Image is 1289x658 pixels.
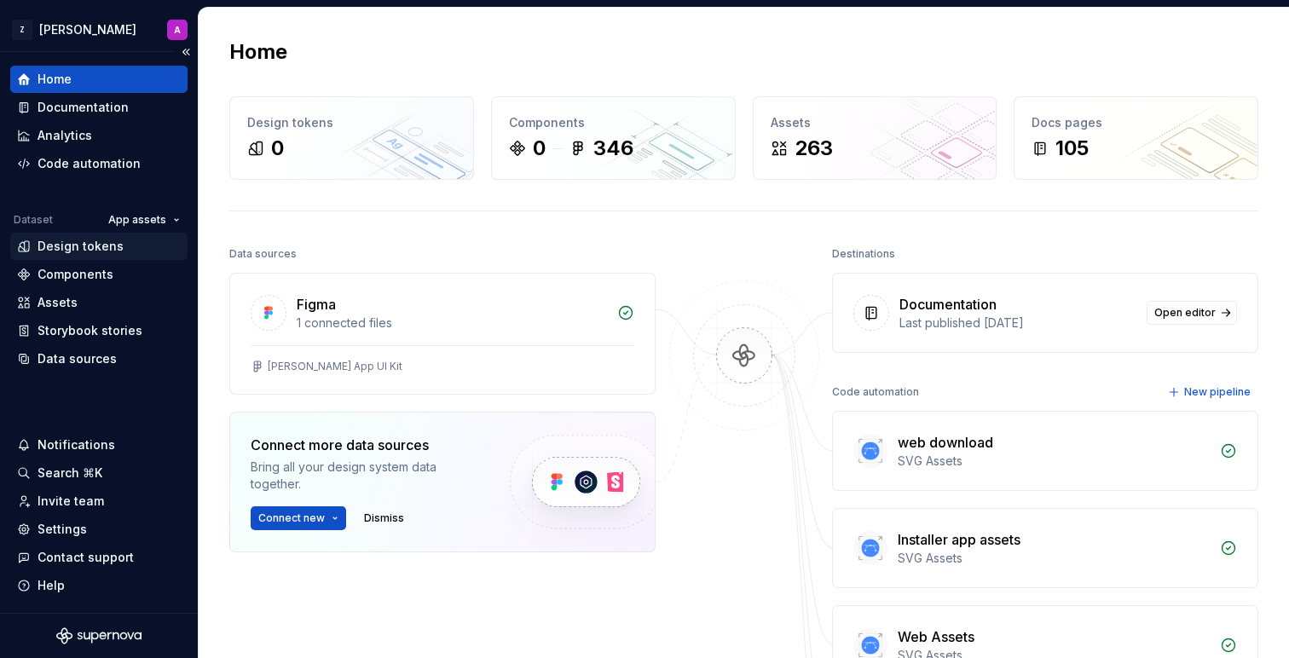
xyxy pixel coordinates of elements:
[297,294,336,315] div: Figma
[10,122,188,149] a: Analytics
[38,436,115,453] div: Notifications
[271,135,284,162] div: 0
[38,99,129,116] div: Documentation
[10,345,188,372] a: Data sources
[832,242,895,266] div: Destinations
[38,549,134,566] div: Contact support
[38,322,142,339] div: Storybook stories
[898,550,1210,567] div: SVG Assets
[356,506,412,530] button: Dismiss
[10,289,188,316] a: Assets
[297,315,607,332] div: 1 connected files
[364,511,404,525] span: Dismiss
[101,208,188,232] button: App assets
[533,135,546,162] div: 0
[10,66,188,93] a: Home
[899,294,997,315] div: Documentation
[10,94,188,121] a: Documentation
[10,233,188,260] a: Design tokens
[38,127,92,144] div: Analytics
[1014,96,1258,180] a: Docs pages105
[1055,135,1089,162] div: 105
[56,627,142,644] svg: Supernova Logo
[1163,380,1258,404] button: New pipeline
[38,465,102,482] div: Search ⌘K
[38,266,113,283] div: Components
[14,213,53,227] div: Dataset
[251,435,481,455] div: Connect more data sources
[174,40,198,64] button: Collapse sidebar
[1032,114,1240,131] div: Docs pages
[898,432,993,453] div: web download
[38,71,72,88] div: Home
[491,96,736,180] a: Components0346
[268,360,402,373] div: [PERSON_NAME] App UI Kit
[795,135,833,162] div: 263
[251,506,346,530] button: Connect new
[251,459,481,493] div: Bring all your design system data together.
[1184,385,1251,399] span: New pipeline
[247,114,456,131] div: Design tokens
[10,261,188,288] a: Components
[108,213,166,227] span: App assets
[10,544,188,571] button: Contact support
[832,380,919,404] div: Code automation
[10,459,188,487] button: Search ⌘K
[12,20,32,40] div: Z
[38,238,124,255] div: Design tokens
[229,38,287,66] h2: Home
[509,114,718,131] div: Components
[593,135,633,162] div: 346
[38,521,87,538] div: Settings
[10,488,188,515] a: Invite team
[258,511,325,525] span: Connect new
[10,150,188,177] a: Code automation
[38,294,78,311] div: Assets
[38,577,65,594] div: Help
[898,529,1020,550] div: Installer app assets
[1154,306,1216,320] span: Open editor
[38,493,104,510] div: Invite team
[3,11,194,48] button: Z[PERSON_NAME]A
[229,96,474,180] a: Design tokens0
[174,23,181,37] div: A
[753,96,997,180] a: Assets263
[38,155,141,172] div: Code automation
[38,350,117,367] div: Data sources
[10,431,188,459] button: Notifications
[229,273,656,395] a: Figma1 connected files[PERSON_NAME] App UI Kit
[771,114,980,131] div: Assets
[229,242,297,266] div: Data sources
[898,453,1210,470] div: SVG Assets
[1147,301,1237,325] a: Open editor
[899,315,1136,332] div: Last published [DATE]
[10,317,188,344] a: Storybook stories
[10,516,188,543] a: Settings
[10,572,188,599] button: Help
[898,626,974,647] div: Web Assets
[39,21,136,38] div: [PERSON_NAME]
